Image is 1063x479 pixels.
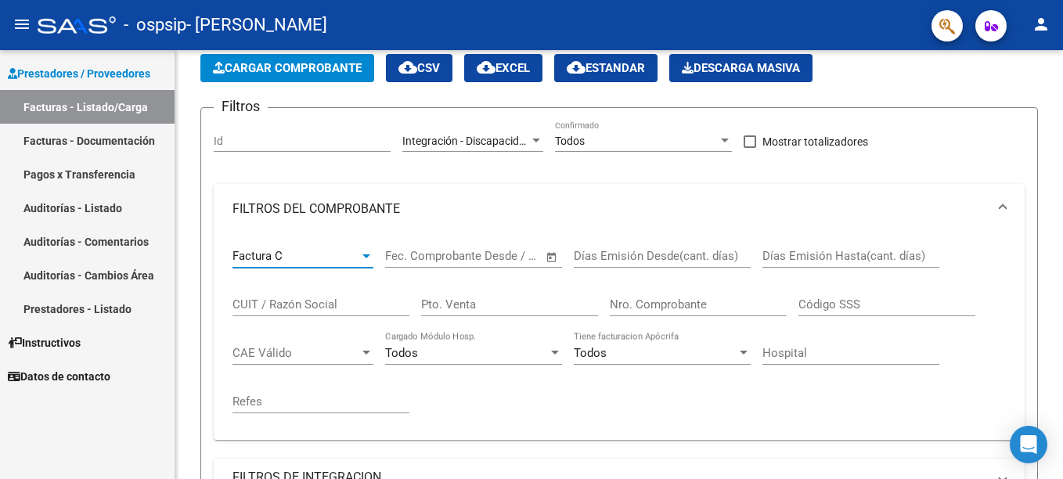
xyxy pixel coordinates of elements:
[398,61,440,75] span: CSV
[1032,15,1050,34] mat-icon: person
[8,65,150,82] span: Prestadores / Proveedores
[450,249,526,263] input: End date
[385,346,418,360] span: Todos
[402,135,531,147] span: Integración - Discapacidad
[8,334,81,351] span: Instructivos
[124,8,186,42] span: - ospsip
[213,61,362,75] span: Cargar Comprobante
[477,61,530,75] span: EXCEL
[464,54,542,82] button: EXCEL
[1010,426,1047,463] div: Open Intercom Messenger
[186,8,327,42] span: - [PERSON_NAME]
[567,61,645,75] span: Estandar
[214,234,1025,440] div: FILTROS DEL COMPROBANTE
[669,54,813,82] app-download-masive: Descarga masiva de comprobantes (adjuntos)
[200,54,374,82] button: Cargar Comprobante
[477,58,495,77] mat-icon: cloud_download
[543,248,561,266] button: Open calendar
[555,135,585,147] span: Todos
[386,54,452,82] button: CSV
[682,61,800,75] span: Descarga Masiva
[232,346,359,360] span: CAE Válido
[8,368,110,385] span: Datos de contacto
[398,58,417,77] mat-icon: cloud_download
[13,15,31,34] mat-icon: menu
[574,346,607,360] span: Todos
[385,249,436,263] input: Start date
[214,184,1025,234] mat-expansion-panel-header: FILTROS DEL COMPROBANTE
[232,200,987,218] mat-panel-title: FILTROS DEL COMPROBANTE
[554,54,658,82] button: Estandar
[214,95,268,117] h3: Filtros
[762,132,868,151] span: Mostrar totalizadores
[232,249,283,263] span: Factura C
[567,58,586,77] mat-icon: cloud_download
[669,54,813,82] button: Descarga Masiva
